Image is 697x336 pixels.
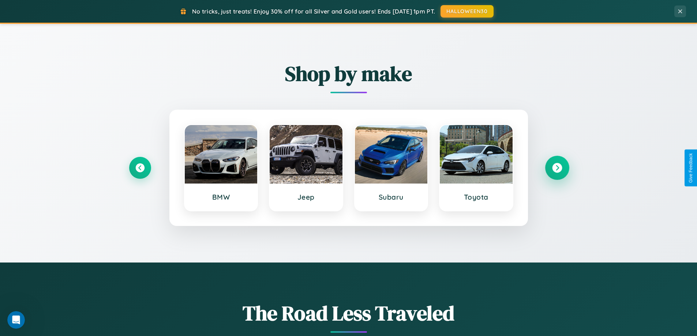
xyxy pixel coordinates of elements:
iframe: Intercom live chat [7,311,25,329]
h1: The Road Less Traveled [129,299,568,327]
span: No tricks, just treats! Enjoy 30% off for all Silver and Gold users! Ends [DATE] 1pm PT. [192,8,435,15]
h3: Jeep [277,193,335,201]
h3: Toyota [447,193,505,201]
button: HALLOWEEN30 [441,5,494,18]
div: Give Feedback [688,153,693,183]
h3: Subaru [362,193,420,201]
h3: BMW [192,193,250,201]
h2: Shop by make [129,60,568,88]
